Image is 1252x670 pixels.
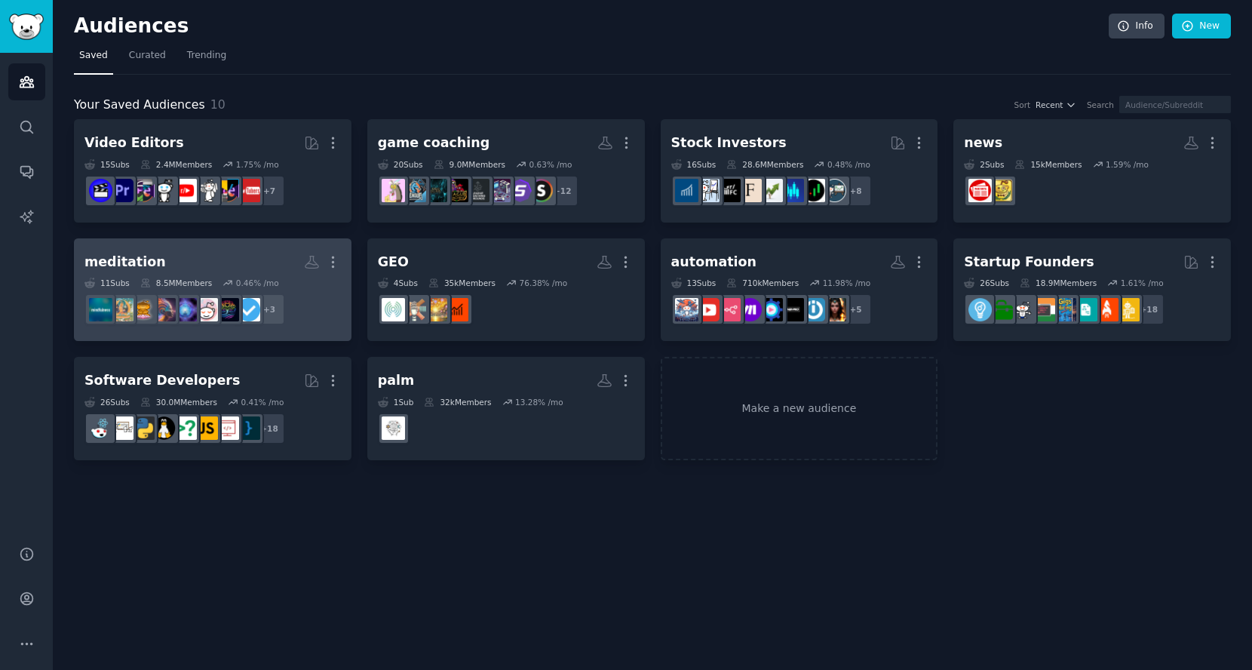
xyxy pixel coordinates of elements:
[216,298,239,321] img: spirituality
[726,159,803,170] div: 28.6M Members
[1053,298,1076,321] img: gigs_hiring
[671,159,717,170] div: 16 Sub s
[675,179,698,202] img: dividends
[529,159,572,170] div: 0.63 % /mo
[445,298,468,321] img: digitalproductselling
[84,134,184,152] div: Video Editors
[237,416,260,440] img: programming
[696,179,720,202] img: options
[237,179,260,202] img: NewTubers
[1014,100,1031,110] div: Sort
[124,44,171,75] a: Curated
[717,298,741,321] img: n8n_ai_agents
[74,238,351,342] a: meditation11Subs8.5MMembers0.46% /mo+3getdisciplinedspiritualityRelaxSpiritual_Energyaudiomeditat...
[382,179,405,202] img: Discord
[802,298,825,321] img: Integromat
[968,179,992,202] img: BreakingNews24hr
[759,179,783,202] img: investing
[131,179,155,202] img: editors
[140,397,217,407] div: 30.0M Members
[968,298,992,321] img: Entrepreneur
[195,416,218,440] img: javascript
[84,159,130,170] div: 15 Sub s
[964,278,1009,288] div: 26 Sub s
[964,253,1094,272] div: Startup Founders
[187,49,226,63] span: Trending
[671,253,757,272] div: automation
[9,14,44,40] img: GummySearch logo
[1074,298,1097,321] img: jobs
[378,278,418,288] div: 4 Sub s
[529,179,553,202] img: streaming
[508,179,532,202] img: SmallStreamers
[367,119,645,223] a: game coaching20Subs9.0MMembers0.63% /mo+12streamingSmallStreamersSmalltwitchstreamersLeagueCoachi...
[661,238,938,342] a: automation13Subs710kMembers11.98% /mo+5comfyuiIntegromatn8nProWorkflowAutomationmaketemplatesn8n_...
[738,298,762,321] img: maketemplates
[382,298,405,321] img: GenEngineOptimization
[74,14,1109,38] h2: Audiences
[84,397,130,407] div: 26 Sub s
[964,159,1004,170] div: 2 Sub s
[781,179,804,202] img: StockMarket
[237,298,260,321] img: getdisciplined
[823,298,846,321] img: comfyui
[378,159,423,170] div: 20 Sub s
[1014,159,1082,170] div: 15k Members
[173,179,197,202] img: youtubers
[140,159,212,170] div: 2.4M Members
[953,238,1231,342] a: Startup Founders26Subs18.9MMembers1.61% /mo+18techjobsStartUpIndiajobsgigs_hiringdevelopersIndiah...
[89,179,112,202] img: VideoEditors
[140,278,212,288] div: 8.5M Members
[74,96,205,115] span: Your Saved Audiences
[131,416,155,440] img: Python
[696,298,720,321] img: Youtube_Automation
[253,175,285,207] div: + 7
[1133,294,1165,325] div: + 18
[717,179,741,202] img: FinancialCareers
[152,179,176,202] img: gopro
[823,179,846,202] img: stocks
[378,371,415,390] div: palm
[367,238,645,342] a: GEO4Subs35kMembers76.38% /modigitalproductsellingGEO_GenEngineTalkGenEngineOptimizersGenEngineOpt...
[79,49,108,63] span: Saved
[378,134,490,152] div: game coaching
[195,298,218,321] img: Relax
[236,278,279,288] div: 0.46 % /mo
[1121,278,1164,288] div: 1.61 % /mo
[173,298,197,321] img: Spiritual_Energy
[840,175,872,207] div: + 8
[89,416,112,440] img: reactjs
[241,397,284,407] div: 0.41 % /mo
[520,278,568,288] div: 76.38 % /mo
[74,357,351,460] a: Software Developers26Subs30.0MMembers0.41% /mo+18programmingwebdevjavascriptcscareerquestionslinu...
[110,298,133,321] img: AdvancedMeditation
[661,357,938,460] a: Make a new audience
[84,371,240,390] div: Software Developers
[152,298,176,321] img: audiomeditation
[738,179,762,202] img: finance
[675,298,698,321] img: AI_Agents
[1087,100,1114,110] div: Search
[84,253,166,272] div: meditation
[802,179,825,202] img: Daytrading
[216,416,239,440] img: webdev
[428,278,496,288] div: 35k Members
[403,298,426,321] img: GenEngineOptimizers
[671,134,787,152] div: Stock Investors
[74,44,113,75] a: Saved
[210,97,226,112] span: 10
[990,179,1013,202] img: MetalsOnReddit
[781,298,804,321] img: n8nPro
[424,397,491,407] div: 32k Members
[74,119,351,223] a: Video Editors15Subs2.4MMembers1.75% /mo+7NewTubersVideoEditingvideographyyoutubersgoproeditorspre...
[110,416,133,440] img: learnpython
[1172,14,1231,39] a: New
[671,278,717,288] div: 13 Sub s
[403,179,426,202] img: LeagueCoachinGG
[1020,278,1097,288] div: 18.9M Members
[726,278,799,288] div: 710k Members
[661,119,938,223] a: Stock Investors16Subs28.6MMembers0.48% /mo+8stocksDaytradingStockMarketinvestingfinanceFinancialC...
[182,44,232,75] a: Trending
[236,159,279,170] div: 1.75 % /mo
[1032,298,1055,321] img: developersIndia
